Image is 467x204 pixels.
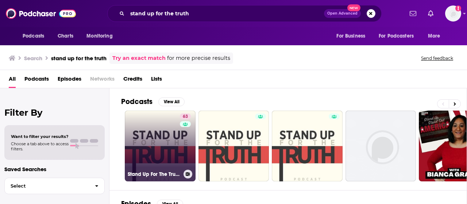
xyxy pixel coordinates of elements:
svg: Add a profile image [455,5,461,11]
span: Select [5,184,89,188]
button: open menu [423,29,449,43]
a: Podcasts [24,73,49,88]
span: Charts [58,31,73,41]
span: Podcasts [23,31,44,41]
button: Show profile menu [445,5,461,22]
button: open menu [374,29,424,43]
a: 63 [180,113,191,119]
a: Show notifications dropdown [425,7,436,20]
button: Send feedback [419,55,455,61]
span: for more precise results [167,54,230,62]
a: Charts [53,29,78,43]
button: open menu [81,29,122,43]
h2: Filter By [4,107,105,118]
span: For Podcasters [379,31,414,41]
span: 63 [183,113,188,120]
button: View All [158,97,185,106]
a: 63Stand Up For The Truth Podcast [125,111,196,181]
span: More [428,31,440,41]
a: Credits [123,73,142,88]
a: Episodes [58,73,81,88]
button: Open AdvancedNew [324,9,361,18]
span: Networks [90,73,115,88]
a: Lists [151,73,162,88]
a: All [9,73,16,88]
a: Try an exact match [112,54,166,62]
span: Want to filter your results? [11,134,69,139]
h3: Stand Up For The Truth Podcast [128,171,181,177]
span: Open Advanced [327,12,358,15]
span: Monitoring [86,31,112,41]
span: For Business [336,31,365,41]
span: New [347,4,360,11]
h3: Search [24,55,42,62]
a: PodcastsView All [121,97,185,106]
button: Select [4,178,105,194]
a: Show notifications dropdown [407,7,419,20]
span: Choose a tab above to access filters. [11,141,69,151]
button: open menu [331,29,374,43]
span: Logged in as WPubPR1 [445,5,461,22]
div: Search podcasts, credits, & more... [107,5,382,22]
img: Podchaser - Follow, Share and Rate Podcasts [6,7,76,20]
h2: Podcasts [121,97,153,106]
input: Search podcasts, credits, & more... [127,8,324,19]
img: User Profile [445,5,461,22]
button: open menu [18,29,54,43]
h3: stand up for the truth [51,55,107,62]
p: Saved Searches [4,166,105,173]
